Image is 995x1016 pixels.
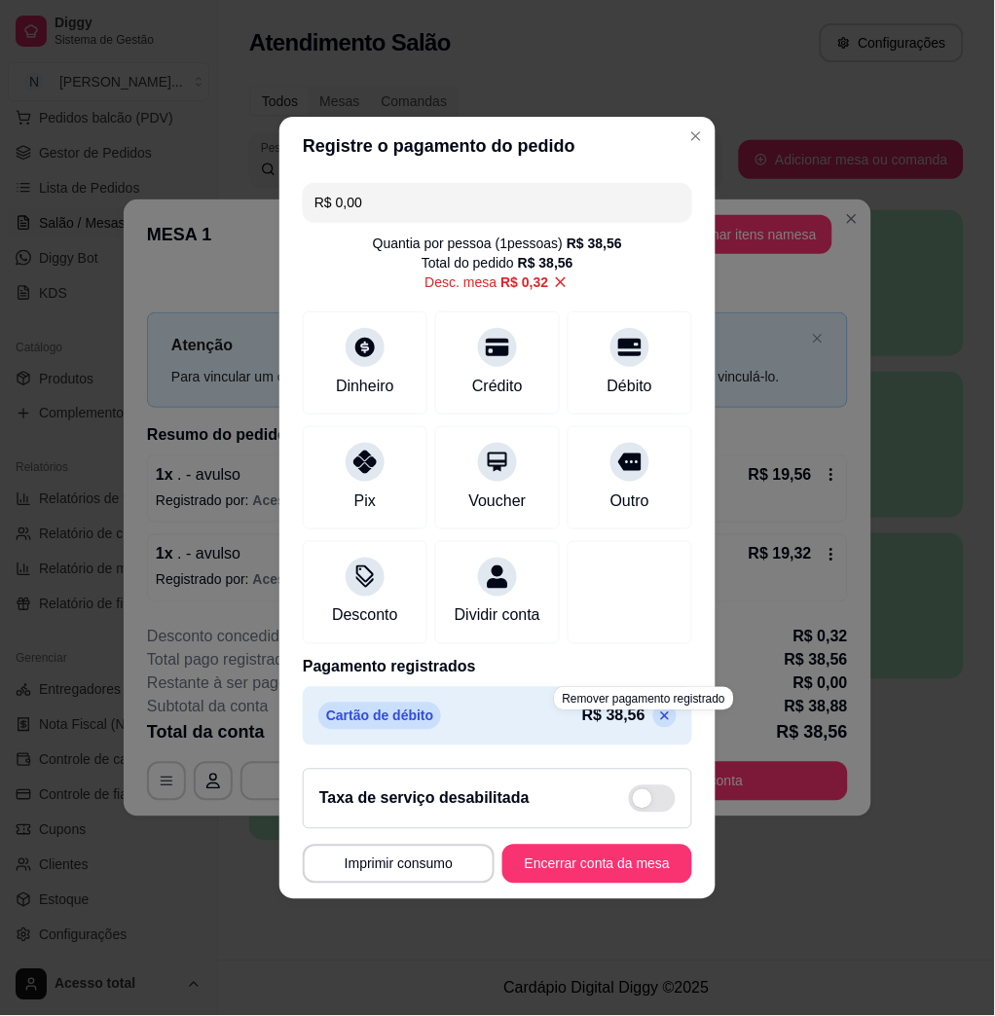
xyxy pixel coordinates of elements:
[319,787,530,811] h2: Taxa de serviço desabilitada
[373,234,622,253] div: Quantia por pessoa ( 1 pessoas)
[518,253,573,272] div: R$ 38,56
[567,234,622,253] div: R$ 38,56
[681,121,712,152] button: Close
[610,490,649,513] div: Outro
[336,375,394,398] div: Dinheiro
[469,490,527,513] div: Voucher
[582,705,645,728] p: R$ 38,56
[500,272,548,292] span: R$ 0,32
[472,375,523,398] div: Crédito
[303,656,692,679] p: Pagamento registrados
[554,687,733,710] div: Remover pagamento registrado
[279,117,716,175] header: Registre o pagamento do pedido
[332,604,398,628] div: Desconto
[422,253,573,272] div: Total do pedido
[354,490,376,513] div: Pix
[318,703,441,730] p: Cartão de débito
[303,845,495,884] button: Imprimir consumo
[608,375,652,398] div: Débito
[425,272,549,292] p: Desc. mesa
[455,604,540,628] div: Dividir conta
[314,183,681,222] input: Ex.: hambúrguer de cordeiro
[502,845,692,884] button: Encerrar conta da mesa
